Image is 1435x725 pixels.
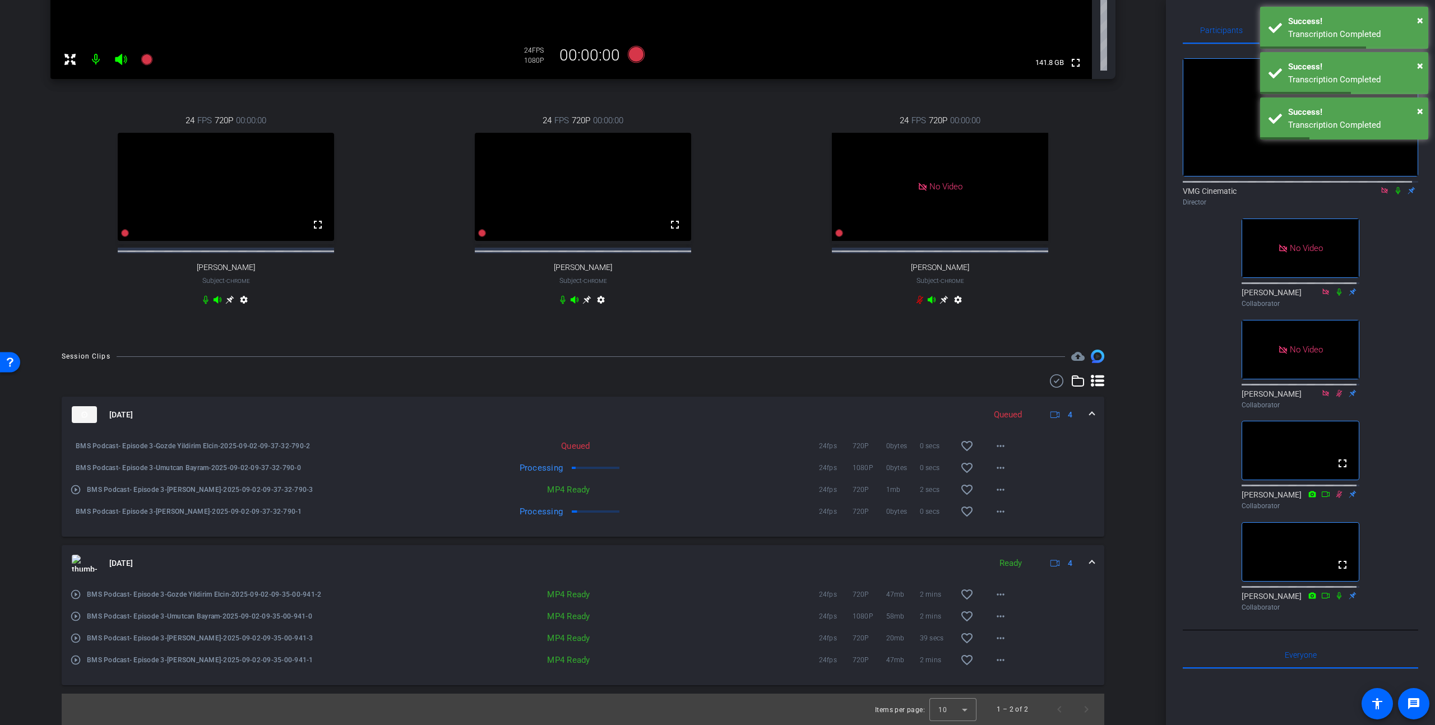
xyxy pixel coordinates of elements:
span: BMS Podcast- Episode 3-[PERSON_NAME]-2025-09-02-09-35-00-941-3 [87,633,337,644]
div: Queued [988,408,1027,421]
mat-icon: fullscreen [668,218,682,231]
span: Chrome [941,278,964,284]
mat-icon: fullscreen [1069,56,1082,69]
mat-icon: settings [951,295,965,309]
mat-icon: more_horiz [994,505,1007,518]
span: 24fps [819,462,853,473]
div: [PERSON_NAME] [1242,287,1359,309]
span: × [1417,13,1423,27]
span: 4 [1068,557,1072,569]
div: Processing [449,462,568,473]
button: Close [1417,12,1423,29]
div: Director [1183,197,1418,207]
span: [PERSON_NAME] [911,263,969,272]
span: 2 mins [920,611,953,622]
mat-icon: play_circle_outline [70,633,81,644]
span: 720P [853,589,886,600]
mat-icon: more_horiz [994,631,1007,645]
div: [PERSON_NAME] [1242,388,1359,410]
span: 720P [853,484,886,495]
div: 24 [524,46,552,55]
mat-icon: more_horiz [994,461,1007,475]
div: thumb-nail[DATE]Queued4 [62,433,1104,537]
mat-icon: play_circle_outline [70,484,81,495]
button: Next page [1073,696,1100,723]
span: 0bytes [886,440,920,452]
span: 0 secs [920,440,953,452]
span: [DATE] [109,409,133,421]
span: 2 secs [920,484,953,495]
div: Success! [1288,61,1420,73]
span: BMS Podcast- Episode 3-[PERSON_NAME]-2025-09-02-09-37-32-790-1 [76,506,337,517]
span: 24fps [819,440,853,452]
span: 39 secs [920,633,953,644]
button: Close [1417,103,1423,119]
span: 2 mins [920,589,953,600]
div: Collaborator [1242,602,1359,612]
mat-icon: favorite_border [960,505,974,518]
mat-icon: play_circle_outline [70,654,81,666]
span: BMS Podcast- Episode 3-[PERSON_NAME]-2025-09-02-09-35-00-941-1 [87,654,337,666]
div: [PERSON_NAME] [1242,591,1359,612]
span: FPS [197,114,212,127]
span: 24fps [819,654,853,666]
span: 24fps [819,611,853,622]
span: 0bytes [886,462,920,473]
span: 720P [215,114,233,127]
span: 24fps [819,484,853,495]
mat-expansion-panel-header: thumb-nail[DATE]Queued4 [62,397,1104,433]
div: MP4 Ready [476,611,595,622]
span: Participants [1200,26,1243,34]
span: Everyone [1285,651,1317,659]
span: No Video [929,182,962,192]
span: Subject [202,276,250,286]
mat-icon: more_horiz [994,610,1007,623]
div: Transcription Completed [1288,73,1420,86]
span: 2 mins [920,654,953,666]
span: 24 [186,114,195,127]
span: 0bytes [886,506,920,517]
div: MP4 Ready [476,484,595,495]
span: 24 [543,114,552,127]
span: - [225,277,226,285]
div: Collaborator [1242,299,1359,309]
div: Ready [994,557,1027,570]
span: 4 [1068,409,1072,421]
span: 720P [853,654,886,666]
div: Queued [476,440,595,452]
mat-icon: favorite_border [960,631,974,645]
button: Previous page [1046,696,1073,723]
button: Close [1417,57,1423,74]
mat-icon: settings [594,295,608,309]
span: 720P [853,633,886,644]
mat-icon: cloud_upload [1071,350,1085,363]
span: FPS [911,114,926,127]
div: Items per page: [875,704,925,715]
span: FPS [532,47,544,54]
div: MP4 Ready [476,633,595,644]
div: Processing [449,506,568,517]
span: 1080P [853,611,886,622]
div: MP4 Ready [476,589,595,600]
span: No Video [1290,344,1323,354]
span: [DATE] [109,557,133,569]
mat-icon: favorite_border [960,588,974,601]
img: thumb-nail [72,406,97,423]
span: 24fps [819,506,853,517]
div: 00:00:00 [552,46,627,65]
span: 0 secs [920,462,953,473]
span: × [1417,59,1423,72]
div: Collaborator [1242,400,1359,410]
div: MP4 Ready [476,654,595,666]
span: 720P [929,114,947,127]
mat-icon: play_circle_outline [70,611,81,622]
span: BMS Podcast- Episode 3-Gozde Yildirim Elcin-2025-09-02-09-37-32-790-2 [76,440,337,452]
div: VMG Cinematic [1183,185,1418,207]
div: Success! [1288,15,1420,28]
div: thumb-nail[DATE]Ready4 [62,581,1104,685]
mat-icon: favorite_border [960,483,974,496]
div: 1 – 2 of 2 [997,704,1028,715]
img: Session clips [1091,350,1104,363]
div: Collaborator [1242,501,1359,511]
span: FPS [554,114,569,127]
